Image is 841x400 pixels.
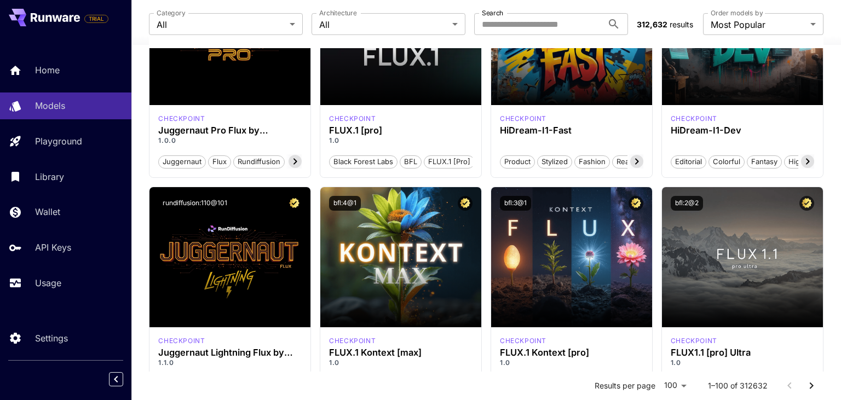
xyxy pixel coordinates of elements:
span: BFL [400,156,421,167]
span: 312,632 [637,20,667,29]
span: Fantasy [747,156,781,167]
span: Most Popular [711,18,806,31]
p: 1.0 [500,358,643,368]
p: 1.0.0 [158,136,302,146]
span: results [670,20,693,29]
p: checkpoint [329,114,376,124]
div: HiDream Dev [671,114,717,124]
h3: HiDream-I1-Dev [671,125,814,136]
p: checkpoint [158,336,205,346]
p: Models [35,99,65,112]
button: Fantasy [747,154,782,169]
p: Results per page [595,380,655,391]
div: FLUX.1 D [158,336,205,346]
h3: Juggernaut Lightning Flux by RunDiffusion [158,347,302,358]
button: rundiffusion [233,154,285,169]
p: Library [35,170,64,183]
span: All [319,18,448,31]
p: 1–100 of 312632 [708,380,768,391]
div: 100 [660,378,690,393]
span: All [157,18,285,31]
button: bfl:3@1 [500,196,531,211]
h3: HiDream-I1-Fast [500,125,643,136]
button: Collapse sidebar [109,372,123,386]
button: flux [208,154,231,169]
p: checkpoint [671,114,717,124]
p: 1.1.0 [158,358,302,368]
div: FLUX.1 Kontext [pro] [500,336,546,346]
span: Realistic [613,156,648,167]
span: Fashion [575,156,609,167]
p: Usage [35,276,61,289]
p: checkpoint [158,114,205,124]
p: API Keys [35,241,71,254]
button: High Detail [784,154,830,169]
h3: FLUX.1 [pro] [329,125,473,136]
div: FLUX.1 D [158,114,205,124]
div: HiDream Fast [500,114,546,124]
button: bfl:4@1 [329,196,361,211]
p: Wallet [35,205,60,218]
label: Order models by [711,8,763,18]
div: Collapse sidebar [117,369,131,389]
h3: Juggernaut Pro Flux by RunDiffusion [158,125,302,136]
label: Search [482,8,503,18]
p: checkpoint [671,336,717,346]
button: Colorful [708,154,745,169]
button: BFL [400,154,422,169]
p: Playground [35,135,82,148]
label: Architecture [319,8,356,18]
span: High Detail [785,156,829,167]
button: Fashion [574,154,610,169]
button: rundiffusion:110@101 [158,196,232,211]
span: FLUX.1 [pro] [424,156,474,167]
p: 1.0 [671,358,814,368]
span: TRIAL [85,15,108,23]
p: checkpoint [500,336,546,346]
button: juggernaut [158,154,206,169]
button: bfl:2@2 [671,196,703,211]
h3: FLUX1.1 [pro] Ultra [671,347,814,358]
button: Editorial [671,154,706,169]
span: juggernaut [159,156,205,167]
span: Product [500,156,534,167]
button: Certified Model – Vetted for best performance and includes a commercial license. [629,196,643,211]
button: Black Forest Labs [329,154,398,169]
button: Certified Model – Vetted for best performance and includes a commercial license. [458,196,473,211]
span: Black Forest Labs [330,156,397,167]
button: Product [500,154,535,169]
button: Stylized [537,154,572,169]
span: Add your payment card to enable full platform functionality. [84,12,108,25]
h3: FLUX.1 Kontext [pro] [500,347,643,358]
p: Settings [35,332,68,345]
div: fluxpro [329,114,376,124]
div: FLUX.1 Kontext [max] [329,336,376,346]
p: 1.0 [329,136,473,146]
button: Certified Model – Vetted for best performance and includes a commercial license. [799,196,814,211]
button: Certified Model – Vetted for best performance and includes a commercial license. [287,196,302,211]
p: checkpoint [329,336,376,346]
span: Stylized [538,156,572,167]
p: checkpoint [500,114,546,124]
button: Realistic [612,154,648,169]
label: Category [157,8,186,18]
p: 1.0 [329,358,473,368]
button: Go to next page [800,375,822,397]
span: Editorial [671,156,706,167]
span: rundiffusion [234,156,284,167]
span: flux [209,156,231,167]
h3: FLUX.1 Kontext [max] [329,347,473,358]
div: fluxultra [671,336,717,346]
button: FLUX.1 [pro] [424,154,475,169]
p: Home [35,63,60,77]
span: Colorful [709,156,744,167]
